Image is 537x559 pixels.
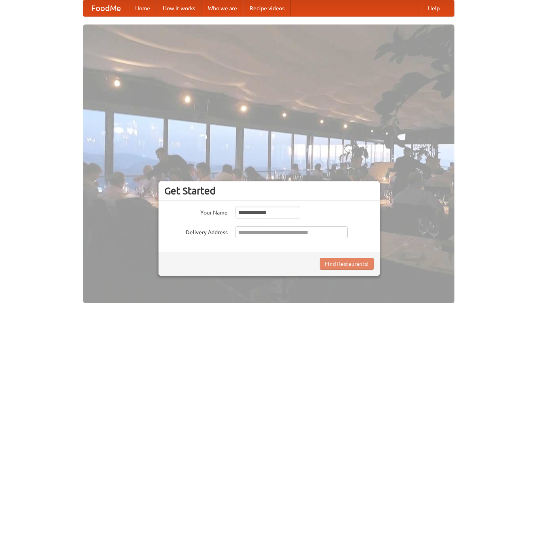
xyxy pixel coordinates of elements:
[422,0,446,16] a: Help
[202,0,243,16] a: Who we are
[164,185,374,197] h3: Get Started
[164,207,228,216] label: Your Name
[83,0,129,16] a: FoodMe
[243,0,291,16] a: Recipe videos
[129,0,156,16] a: Home
[320,258,374,270] button: Find Restaurants!
[164,226,228,236] label: Delivery Address
[156,0,202,16] a: How it works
